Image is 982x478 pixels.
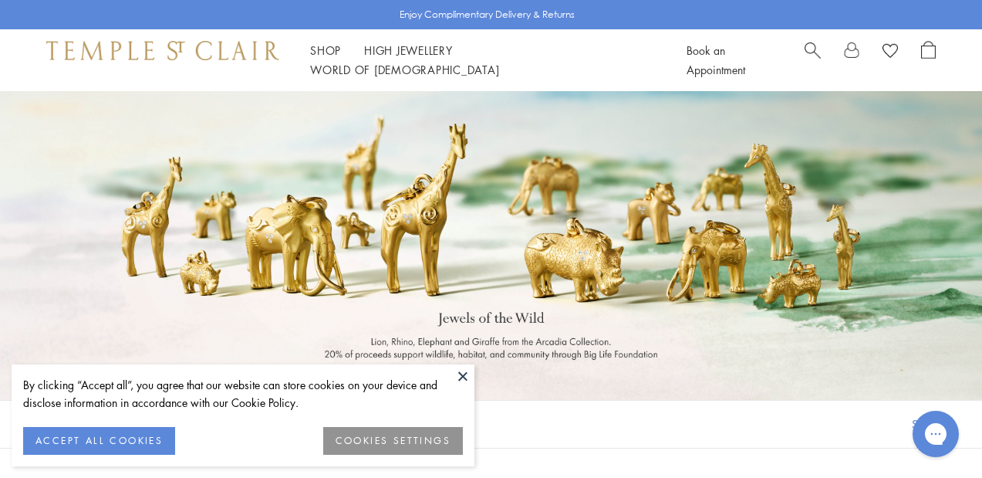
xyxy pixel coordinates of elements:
button: COOKIES SETTINGS [323,427,463,455]
img: Temple St. Clair [46,41,279,59]
button: ACCEPT ALL COOKIES [23,427,175,455]
a: High JewelleryHigh Jewellery [364,42,453,58]
a: Book an Appointment [687,42,745,77]
a: Search [805,41,821,80]
nav: Main navigation [310,41,652,80]
div: By clicking “Accept all”, you agree that our website can store cookies on your device and disclos... [23,376,463,412]
button: Show sort by [877,401,982,448]
a: Open Shopping Bag [921,41,936,80]
a: World of [DEMOGRAPHIC_DATA]World of [DEMOGRAPHIC_DATA] [310,62,499,77]
p: Enjoy Complimentary Delivery & Returns [400,7,575,22]
a: View Wishlist [882,41,898,64]
iframe: Gorgias live chat messenger [905,405,967,463]
a: ShopShop [310,42,341,58]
